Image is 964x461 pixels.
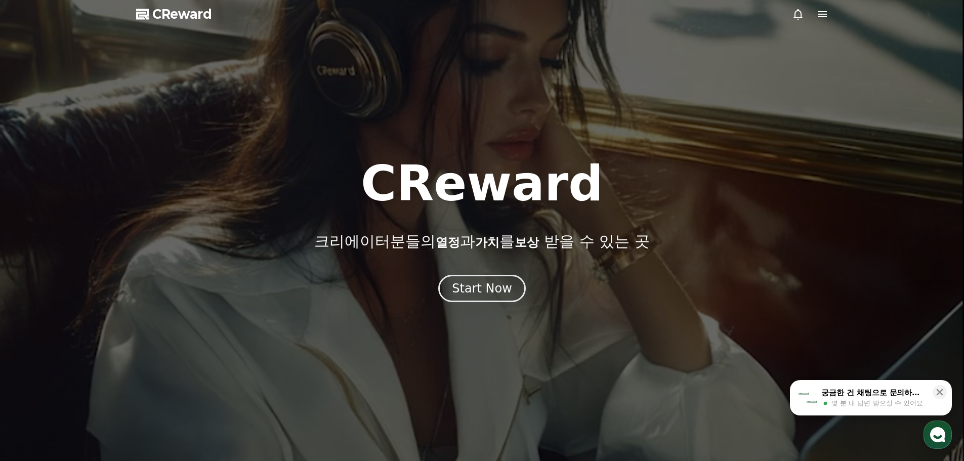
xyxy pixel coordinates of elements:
[152,6,212,22] span: CReward
[136,6,212,22] a: CReward
[452,280,512,297] div: Start Now
[361,159,603,208] h1: CReward
[436,235,460,249] span: 열정
[515,235,539,249] span: 보상
[475,235,499,249] span: 가치
[438,275,526,302] button: Start Now
[438,285,526,295] a: Start Now
[314,232,649,250] p: 크리에이터분들의 과 를 받을 수 있는 곳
